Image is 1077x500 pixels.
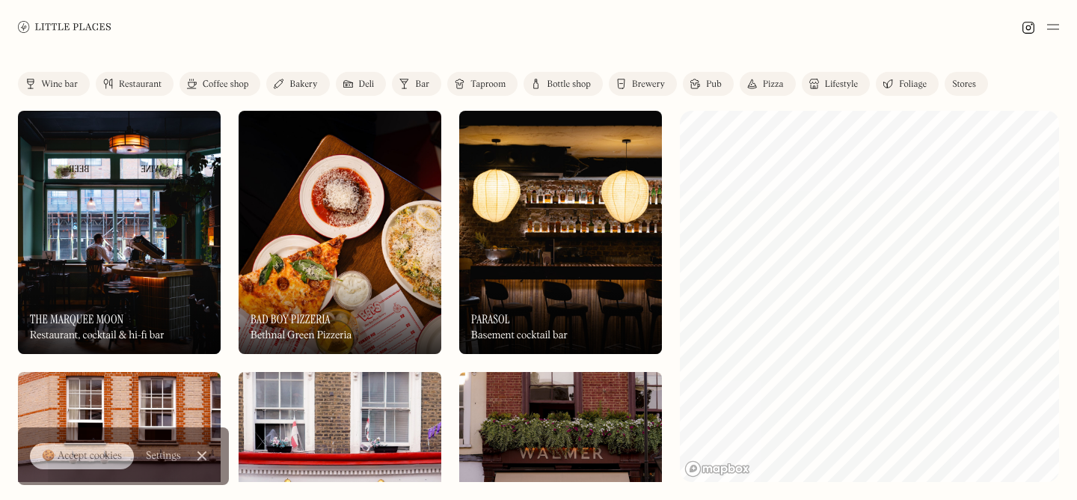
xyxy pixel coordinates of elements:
div: Wine bar [41,80,78,89]
a: Mapbox homepage [684,460,750,478]
div: Pizza [763,80,784,89]
canvas: Map [680,111,1059,482]
a: Lifestyle [802,72,870,96]
a: Pub [683,72,734,96]
h3: Bad Boy Pizzeria [251,312,331,326]
div: Coffee shop [203,80,248,89]
div: Lifestyle [825,80,858,89]
a: Pizza [740,72,796,96]
div: 🍪 Accept cookies [42,449,122,464]
a: Foliage [876,72,939,96]
a: Bottle shop [524,72,603,96]
a: Deli [336,72,387,96]
div: Settings [146,451,181,461]
div: Basement cocktail bar [471,329,568,342]
a: Brewery [609,72,677,96]
a: Restaurant [96,72,174,96]
div: Taproom [470,80,506,89]
a: Stores [945,72,988,96]
div: Brewery [632,80,665,89]
div: Restaurant, cocktail & hi-fi bar [30,329,165,342]
a: Wine bar [18,72,90,96]
div: Pub [706,80,722,89]
a: 🍪 Accept cookies [30,443,134,470]
a: Taproom [447,72,518,96]
div: Bethnal Green Pizzeria [251,329,352,342]
a: ParasolParasolParasolBasement cocktail bar [459,111,662,354]
a: Bar [392,72,441,96]
a: Coffee shop [179,72,260,96]
a: Settings [146,439,181,473]
a: Bakery [266,72,329,96]
div: Foliage [899,80,927,89]
img: Parasol [459,111,662,354]
img: The Marquee Moon [18,111,221,354]
h3: The Marquee Moon [30,312,123,326]
div: Bakery [289,80,317,89]
a: Close Cookie Popup [187,441,217,471]
div: Stores [952,80,976,89]
h3: Parasol [471,312,510,326]
img: Bad Boy Pizzeria [239,111,441,354]
div: Bar [415,80,429,89]
div: Restaurant [119,80,162,89]
a: The Marquee MoonThe Marquee MoonThe Marquee MoonRestaurant, cocktail & hi-fi bar [18,111,221,354]
a: Bad Boy PizzeriaBad Boy PizzeriaBad Boy PizzeriaBethnal Green Pizzeria [239,111,441,354]
div: Deli [359,80,375,89]
div: Bottle shop [547,80,591,89]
